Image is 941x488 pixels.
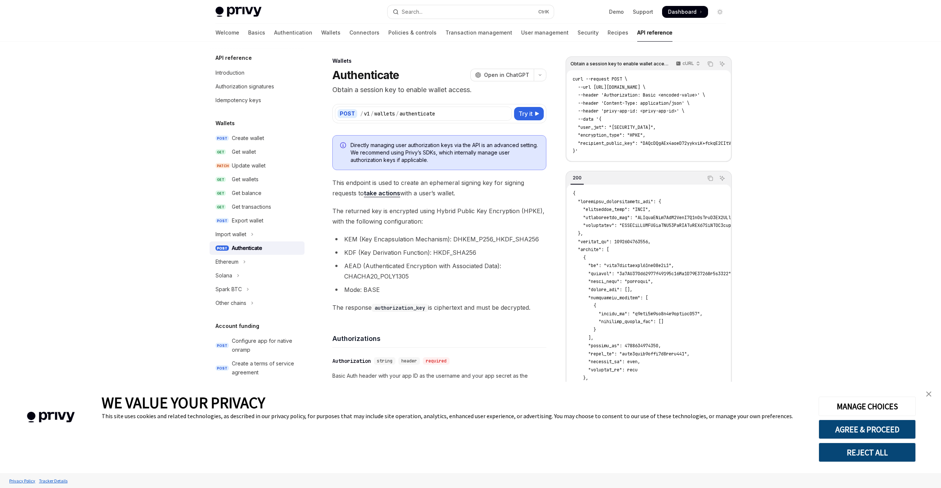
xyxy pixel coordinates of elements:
img: close banner [926,391,931,397]
div: POST [338,109,357,118]
span: Directly managing user authorization keys via the API is an advanced setting. We recommend using ... [351,141,539,164]
span: Try it [519,109,533,118]
div: Ethereum [215,257,238,266]
li: AEAD (Authenticated Encryption with Associated Data): CHACHA20_POLY1305 [332,261,546,282]
h1: Authenticate [332,68,399,82]
button: REJECT ALL [819,443,916,462]
div: v1 [364,110,370,117]
a: Welcome [215,24,239,42]
span: GET [215,204,226,210]
a: Transaction management [445,24,512,42]
code: curl --request POST \ --url [URL][DOMAIN_NAME] \ --header 'Authorization: Basic <encoded-value>' ... [573,75,848,156]
button: Toggle Other chains section [210,296,305,310]
div: Get balance [232,189,261,198]
div: Import wallet [215,230,246,239]
button: Copy the contents from the code block [705,59,715,69]
a: Authorization signatures [210,80,305,93]
p: cURL [682,61,694,66]
a: Tracker Details [37,474,69,487]
div: Export wallet [232,216,263,225]
code: authorization_key [372,304,428,312]
p: Obtain a session key to enable wallet access. [332,85,546,95]
button: Open in ChatGPT [470,69,534,81]
a: Support [633,8,653,16]
a: Privacy Policy [7,474,37,487]
span: header [401,358,417,364]
a: Policies & controls [388,24,437,42]
li: Mode: BASE [332,284,546,295]
a: take actions [364,189,400,197]
button: Toggle Import wallet section [210,228,305,241]
button: Toggle Spark BTC section [210,283,305,296]
span: This endpoint is used to create an ephemeral signing key for signing requests to with a user’s wa... [332,178,546,198]
span: The returned key is encrypted using Hybrid Public Key Encryption (HPKE), with the following confi... [332,206,546,227]
button: Toggle KYC section [210,380,305,393]
a: close banner [921,387,936,401]
button: Toggle Solana section [210,269,305,282]
a: Introduction [210,66,305,79]
span: string [377,358,392,364]
a: Recipes [608,24,628,42]
a: POSTAuthenticate [210,241,305,255]
div: authenticate [399,110,435,117]
h5: Wallets [215,119,235,128]
li: KEM (Key Encapsulation Mechanism): DHKEM_P256_HKDF_SHA256 [332,234,546,244]
div: Wallets [332,57,546,65]
span: The response is ciphertext and must be decrypted. [332,302,546,313]
div: 200 [570,173,584,182]
p: Basic Auth header with your app ID as the username and your app secret as the password. [332,371,546,389]
a: POSTConfigure app for native onramp [210,334,305,357]
div: Update wallet [232,161,266,170]
a: Connectors [349,24,379,42]
div: Authorization signatures [215,82,274,91]
button: Toggle Ethereum section [210,255,305,269]
button: Copy the contents from the code block [705,173,715,183]
span: PATCH [215,163,230,169]
div: This site uses cookies and related technologies, as described in our privacy policy, for purposes... [102,412,807,420]
span: POST [215,136,229,141]
div: / [371,110,374,117]
a: GETGet balance [210,186,305,200]
span: Ctrl K [538,9,549,15]
div: Introduction [215,68,244,77]
div: Create wallet [232,134,264,143]
div: wallets [374,110,395,117]
a: Wallets [321,24,340,42]
a: POSTExport wallet [210,214,305,227]
div: / [396,110,399,117]
h5: Account funding [215,322,259,331]
a: GETGet wallet [210,145,305,159]
div: Spark BTC [215,285,242,294]
span: POST [215,343,229,348]
a: User management [521,24,569,42]
a: POSTCreate wallet [210,131,305,145]
div: Get wallet [232,147,256,156]
span: Dashboard [668,8,697,16]
div: Authorization [332,357,371,365]
div: Get wallets [232,175,259,184]
button: Open search [388,5,554,19]
h4: Authorizations [332,334,546,344]
span: GET [215,191,226,196]
div: Solana [215,271,232,280]
a: Basics [248,24,265,42]
img: light logo [215,7,261,17]
div: Get transactions [232,202,271,211]
span: Obtain a session key to enable wallet access. [570,61,669,67]
a: API reference [637,24,672,42]
button: cURL [672,58,703,70]
a: POSTCreate a terms of service agreement [210,357,305,379]
h5: API reference [215,53,252,62]
a: Demo [609,8,624,16]
a: GETGet transactions [210,200,305,214]
div: Idempotency keys [215,96,261,105]
span: POST [215,245,229,251]
div: Configure app for native onramp [232,336,300,354]
button: Toggle dark mode [714,6,726,18]
a: Security [578,24,599,42]
span: Open in ChatGPT [484,71,529,79]
span: WE VALUE YOUR PRIVACY [102,393,265,412]
div: Authenticate [232,244,262,253]
svg: Info [340,142,348,150]
div: Create a terms of service agreement [232,359,300,377]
